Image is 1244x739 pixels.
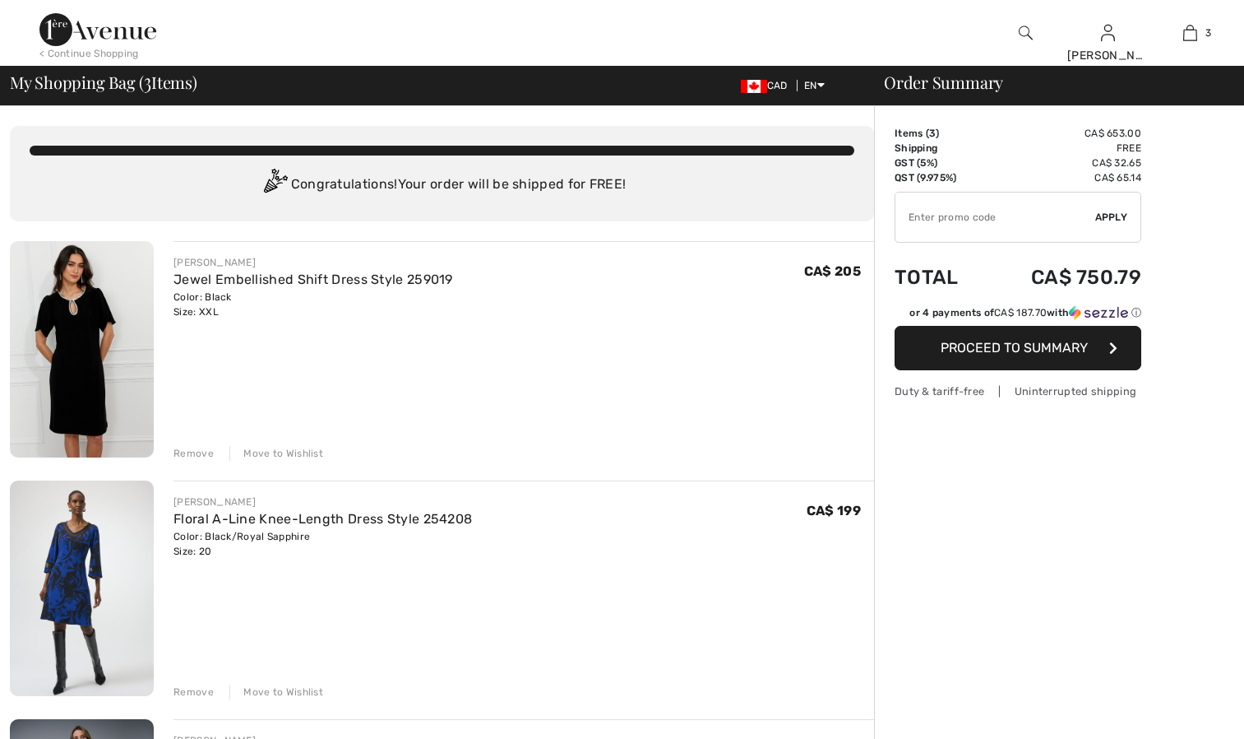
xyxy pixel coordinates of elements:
td: CA$ 750.79 [985,249,1141,305]
div: Move to Wishlist [229,446,323,461]
span: CA$ 187.70 [994,307,1047,318]
div: [PERSON_NAME] [173,495,472,509]
a: Floral A-Line Knee-Length Dress Style 254208 [173,511,472,527]
img: 1ère Avenue [39,13,156,46]
img: Floral A-Line Knee-Length Dress Style 254208 [10,481,154,696]
div: Order Summary [864,74,1234,91]
img: Canadian Dollar [741,80,767,93]
a: 3 [1149,23,1230,43]
div: Color: Black/Royal Sapphire Size: 20 [173,529,472,559]
div: Congratulations! Your order will be shipped for FREE! [30,169,854,202]
td: Items ( ) [895,126,985,141]
span: CA$ 199 [807,503,861,518]
span: Proceed to Summary [941,340,1088,356]
img: Jewel Embellished Shift Dress Style 259019 [10,241,154,458]
td: CA$ 65.14 [985,170,1141,185]
div: or 4 payments ofCA$ 187.70withSezzle Click to learn more about Sezzle [895,305,1141,326]
span: CAD [741,80,794,91]
span: Apply [1095,210,1128,225]
input: Promo code [895,193,1095,242]
div: Color: Black Size: XXL [173,290,453,319]
a: Sign In [1101,25,1115,40]
a: Jewel Embellished Shift Dress Style 259019 [173,272,453,287]
div: or 4 payments of with [909,305,1141,320]
img: search the website [1019,23,1033,43]
span: 3 [929,128,936,139]
div: Duty & tariff-free | Uninterrupted shipping [895,383,1141,399]
img: Congratulation2.svg [258,169,291,202]
div: [PERSON_NAME] [1067,47,1148,64]
td: Shipping [895,141,985,156]
div: Remove [173,685,214,699]
td: QST (9.975%) [895,170,985,185]
img: My Info [1101,23,1115,43]
div: < Continue Shopping [39,46,139,61]
td: GST (5%) [895,156,985,170]
img: My Bag [1183,23,1197,43]
span: CA$ 205 [804,263,861,279]
div: Move to Wishlist [229,685,323,699]
button: Proceed to Summary [895,326,1141,370]
td: CA$ 32.65 [985,156,1141,170]
td: CA$ 653.00 [985,126,1141,141]
span: 3 [144,70,151,91]
span: EN [804,80,825,91]
img: Sezzle [1069,305,1128,320]
td: Total [895,249,985,305]
span: 3 [1205,26,1211,40]
td: Free [985,141,1141,156]
div: Remove [173,446,214,461]
div: [PERSON_NAME] [173,255,453,270]
span: My Shopping Bag ( Items) [10,74,197,91]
